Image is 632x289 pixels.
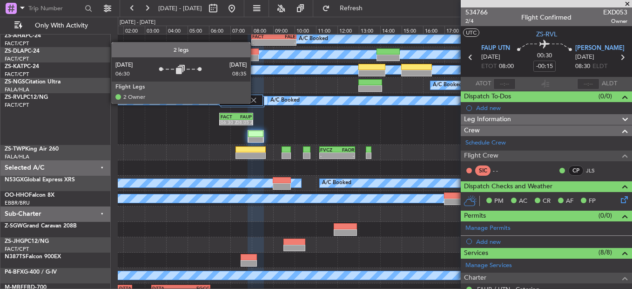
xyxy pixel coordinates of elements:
[5,153,29,160] a: FALA/HLA
[464,91,511,102] span: Dispatch To-Dos
[5,33,41,39] a: ZS-AHAPC-24
[320,147,337,152] div: FVCZ
[236,114,252,119] div: FAUP
[380,26,402,34] div: 14:00
[433,78,462,92] div: A/C Booked
[521,13,571,22] div: Flight Confirmed
[236,119,252,125] div: 08:05 Z
[188,26,209,34] div: 05:00
[5,193,29,198] span: OO-HHO
[5,223,23,229] span: Z-SGW
[274,34,295,39] div: FALE
[24,22,98,29] span: Only With Activity
[463,28,479,37] button: UTC
[464,125,480,136] span: Crew
[598,248,612,257] span: (8/8)
[602,79,617,89] span: ALDT
[28,1,82,15] input: Trip Number
[5,269,57,275] a: P4-BFXG-400 / G-IV
[5,40,29,47] a: FACT/CPT
[5,177,24,183] span: N53GX
[273,26,295,34] div: 09:00
[332,5,371,12] span: Refresh
[5,146,59,152] a: ZS-TWPKing Air 260
[5,193,54,198] a: OO-HHOFalcon 8X
[5,254,61,260] a: N387TSFalcon 900EX
[543,197,551,206] span: CR
[519,197,527,206] span: AC
[5,64,39,69] a: ZS-KATPC-24
[5,102,29,109] a: FACT/CPT
[221,114,236,119] div: FACT
[481,53,500,62] span: [DATE]
[575,53,594,62] span: [DATE]
[499,62,514,71] span: 08:00
[464,181,552,192] span: Dispatch Checks and Weather
[575,62,590,71] span: 08:30
[444,26,466,34] div: 17:00
[475,165,491,176] div: SIC
[465,138,506,148] a: Schedule Crew
[337,153,354,158] div: -
[299,32,328,46] div: A/C Booked
[120,19,155,27] div: [DATE] - [DATE]
[209,26,230,34] div: 06:00
[5,33,26,39] span: ZS-AHA
[465,261,512,270] a: Manage Services
[493,166,514,175] div: - -
[5,269,24,275] span: P4-BFX
[5,71,29,78] a: FACT/CPT
[359,26,380,34] div: 13:00
[5,86,29,93] a: FALA/HLA
[274,40,295,45] div: -
[270,94,300,108] div: A/C Booked
[123,26,145,34] div: 02:00
[5,64,24,69] span: ZS-KAT
[493,78,516,89] input: --:--
[5,79,25,85] span: ZS-NGS
[481,62,497,71] span: ETOT
[465,224,511,233] a: Manage Permits
[5,254,26,260] span: N387TS
[586,166,607,175] a: JLS
[211,94,250,108] div: A/C Unavailable
[252,40,274,45] div: -
[318,1,374,16] button: Refresh
[322,176,351,190] div: A/C Booked
[320,153,337,158] div: -
[465,7,488,17] span: 534766
[158,4,202,13] span: [DATE] - [DATE]
[5,95,23,100] span: ZS-RVL
[402,26,423,34] div: 15:00
[249,96,258,104] img: gray-close.svg
[337,26,359,34] div: 12:00
[464,248,488,259] span: Services
[5,239,24,244] span: ZS-JHG
[230,26,252,34] div: 07:00
[295,26,316,34] div: 10:00
[5,48,40,54] a: ZS-DLAPC-24
[5,79,61,85] a: ZS-NGSCitation Ultra
[252,34,274,39] div: FACT
[5,177,75,183] a: N53GXGlobal Express XRS
[598,91,612,101] span: (0/0)
[5,48,24,54] span: ZS-DLA
[5,223,77,229] a: Z-SGWGrand Caravan 208B
[566,197,573,206] span: AF
[603,7,627,17] span: EXD053
[5,200,30,206] a: EBBR/BRU
[464,211,486,221] span: Permits
[337,147,354,152] div: FAOR
[603,17,627,25] span: Owner
[494,197,504,206] span: PM
[592,62,607,71] span: ELDT
[464,273,486,283] span: Charter
[481,44,510,53] span: FAUP UTN
[5,146,25,152] span: ZS-TWP
[5,239,49,244] a: ZS-JHGPC12/NG
[575,44,625,53] span: [PERSON_NAME]
[537,51,552,61] span: 00:30
[145,26,166,34] div: 03:00
[252,26,273,34] div: 08:00
[464,151,498,161] span: Flight Crew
